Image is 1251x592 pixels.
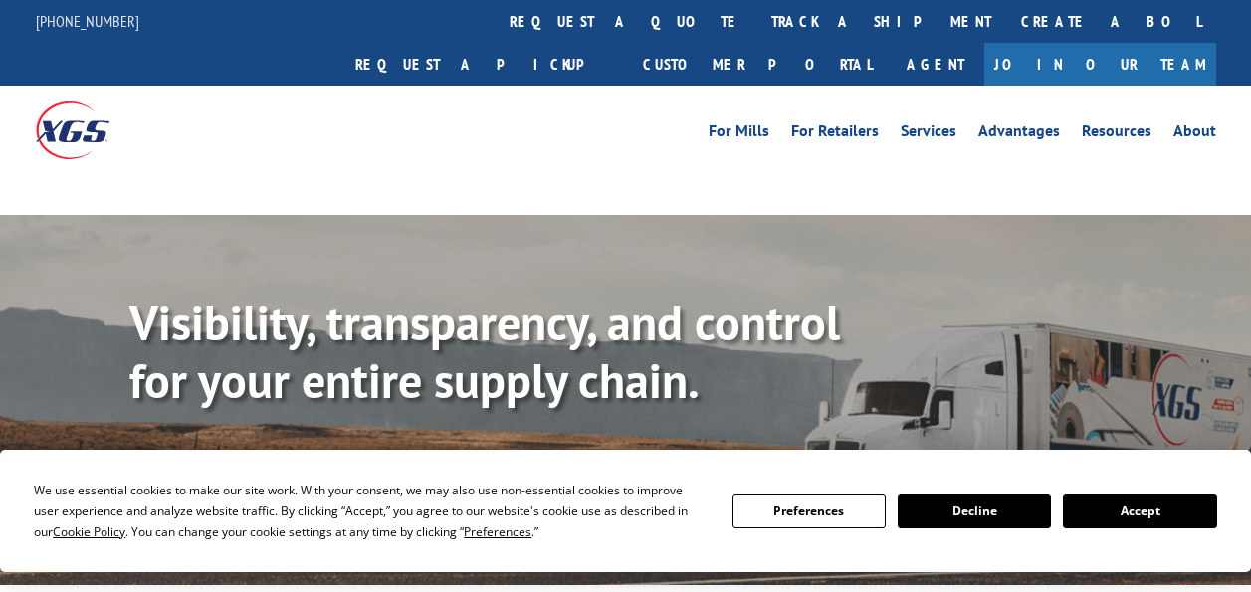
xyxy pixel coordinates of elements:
b: Visibility, transparency, and control for your entire supply chain. [129,292,840,411]
button: Preferences [732,494,886,528]
div: We use essential cookies to make our site work. With your consent, we may also use non-essential ... [34,480,708,542]
a: For Mills [709,123,769,145]
a: Request a pickup [340,43,628,86]
button: Accept [1063,494,1216,528]
button: Decline [898,494,1051,528]
a: Services [901,123,956,145]
a: Resources [1082,123,1151,145]
span: Preferences [464,523,531,540]
a: Advantages [978,123,1060,145]
a: Join Our Team [984,43,1216,86]
a: Customer Portal [628,43,887,86]
a: [PHONE_NUMBER] [36,11,139,31]
a: For Retailers [791,123,879,145]
span: Cookie Policy [53,523,125,540]
a: About [1173,123,1216,145]
a: Agent [887,43,984,86]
